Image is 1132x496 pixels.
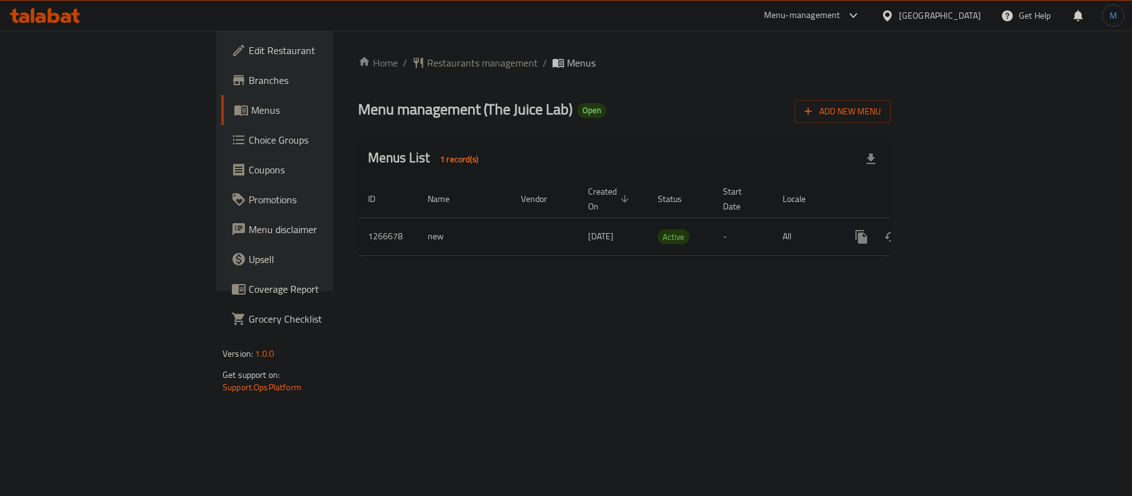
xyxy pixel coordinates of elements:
span: Start Date [723,184,758,214]
div: Active [658,229,689,244]
a: Branches [221,65,405,95]
a: Support.OpsPlatform [223,379,301,395]
span: Name [428,191,466,206]
a: Grocery Checklist [221,304,405,334]
a: Restaurants management [412,55,538,70]
a: Upsell [221,244,405,274]
span: Choice Groups [249,132,395,147]
span: Coverage Report [249,282,395,296]
span: Menu management ( The Juice Lab ) [358,95,573,123]
span: Created On [588,184,633,214]
span: Menu disclaimer [249,222,395,237]
td: - [713,218,773,255]
div: Open [578,103,606,118]
a: Menu disclaimer [221,214,405,244]
span: Grocery Checklist [249,311,395,326]
span: [DATE] [588,228,614,244]
a: Choice Groups [221,125,405,155]
span: Vendor [521,191,563,206]
span: Menus [567,55,596,70]
span: M [1110,9,1117,22]
div: [GEOGRAPHIC_DATA] [899,9,981,22]
span: Locale [783,191,822,206]
span: ID [368,191,392,206]
li: / [543,55,547,70]
button: Add New Menu [794,100,891,123]
a: Edit Restaurant [221,35,405,65]
button: more [847,222,877,252]
span: Branches [249,73,395,88]
a: Coverage Report [221,274,405,304]
span: Restaurants management [427,55,538,70]
span: Open [578,105,606,116]
span: Edit Restaurant [249,43,395,58]
span: Status [658,191,698,206]
div: Total records count [433,149,485,169]
td: All [773,218,837,255]
h2: Menus List [368,149,485,169]
span: Promotions [249,192,395,207]
th: Actions [837,180,976,218]
span: 1 record(s) [433,154,485,165]
span: Active [658,230,689,244]
div: Menu-management [764,8,840,23]
span: Get support on: [223,367,280,383]
span: Upsell [249,252,395,267]
span: Coupons [249,162,395,177]
a: Promotions [221,185,405,214]
a: Coupons [221,155,405,185]
div: Export file [856,144,886,174]
span: 1.0.0 [255,346,274,362]
table: enhanced table [358,180,976,256]
a: Menus [221,95,405,125]
nav: breadcrumb [358,55,891,70]
button: Change Status [877,222,906,252]
span: Add New Menu [804,104,881,119]
span: Menus [251,103,395,117]
span: Version: [223,346,253,362]
td: new [418,218,511,255]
